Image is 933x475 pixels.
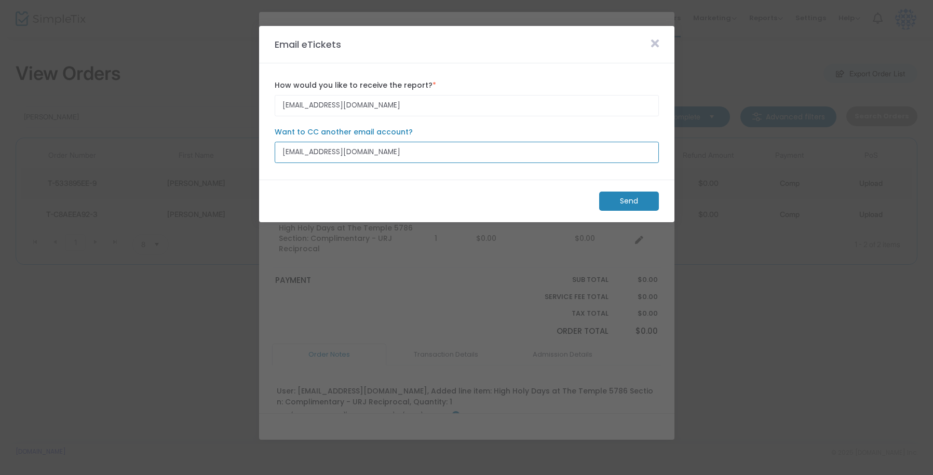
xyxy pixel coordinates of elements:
label: How would you like to receive the report? [275,80,659,91]
label: Want to CC another email account? [275,127,659,138]
m-panel-title: Email eTickets [269,37,346,51]
input: Enter email [275,142,659,163]
input: Enter email [275,95,659,116]
m-panel-header: Email eTickets [259,26,674,63]
m-button: Send [599,192,659,211]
